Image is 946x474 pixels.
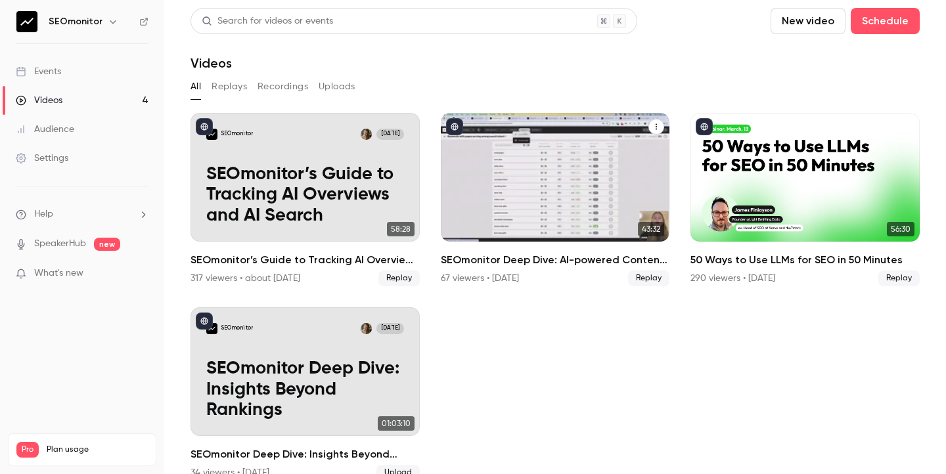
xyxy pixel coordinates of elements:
[191,8,920,466] section: Videos
[196,312,213,330] button: published
[441,272,519,285] div: 67 viewers • [DATE]
[202,14,333,28] div: Search for videos or events
[441,113,670,286] li: SEOmonitor Deep Dive: AI-powered Content Marketing Workflows
[206,164,405,226] p: SEOmonitor’s Guide to Tracking AI Overviews and AI Search
[851,8,920,34] button: Schedule
[319,76,355,97] button: Uploads
[221,324,253,332] p: SEOmonitor
[16,65,61,78] div: Events
[376,323,404,334] span: [DATE]
[628,270,669,286] span: Replay
[191,252,420,268] h2: SEOmonitor’s Guide to Tracking AI Overviews and AI Search
[690,252,920,268] h2: 50 Ways to Use LLMs for SEO in 50 Minutes
[191,113,420,286] li: SEOmonitor’s Guide to Tracking AI Overviews and AI Search
[696,118,713,135] button: published
[361,323,372,334] img: Anastasiia Shpitko
[690,113,920,286] li: 50 Ways to Use LLMs for SEO in 50 Minutes
[221,130,253,138] p: SEOmonitor
[378,270,420,286] span: Replay
[191,55,232,71] h1: Videos
[16,442,39,458] span: Pro
[690,113,920,286] a: 56:3050 Ways to Use LLMs for SEO in 50 Minutes290 viewers • [DATE]Replay
[191,272,300,285] div: 317 viewers • about [DATE]
[191,113,420,286] a: SEOmonitor’s Guide to Tracking AI Overviews and AI Search SEOmonitorAnastasiia Shpitko[DATE]SEOmo...
[34,207,53,221] span: Help
[376,129,404,140] span: [DATE]
[887,222,914,236] span: 56:30
[16,207,148,221] li: help-dropdown-opener
[387,222,415,236] span: 58:28
[258,76,308,97] button: Recordings
[638,222,664,236] span: 43:32
[47,444,148,455] span: Plan usage
[16,94,62,107] div: Videos
[34,267,83,280] span: What's new
[133,268,148,280] iframe: Noticeable Trigger
[196,118,213,135] button: published
[878,270,920,286] span: Replay
[49,15,102,28] h6: SEOmonitor
[212,76,247,97] button: Replays
[16,123,74,136] div: Audience
[441,113,670,286] a: 43:32SEOmonitor Deep Dive: AI-powered Content Marketing Workflows67 viewers • [DATE]Replay
[191,76,201,97] button: All
[441,252,670,268] h2: SEOmonitor Deep Dive: AI-powered Content Marketing Workflows
[206,358,405,421] p: SEOmonitor Deep Dive: Insights Beyond Rankings
[16,11,37,32] img: SEOmonitor
[771,8,845,34] button: New video
[378,416,415,431] span: 01:03:10
[34,237,86,251] a: SpeakerHub
[690,272,775,285] div: 290 viewers • [DATE]
[191,446,420,462] h2: SEOmonitor Deep Dive: Insights Beyond Rankings
[361,129,372,140] img: Anastasiia Shpitko
[94,238,120,251] span: new
[446,118,463,135] button: published
[16,152,68,165] div: Settings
